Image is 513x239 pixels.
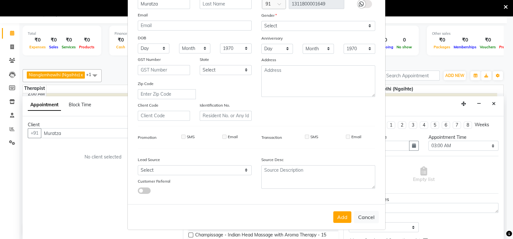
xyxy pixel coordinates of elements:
label: Zip Code [138,81,154,87]
label: Transaction [261,135,282,140]
button: Add [333,211,351,223]
label: Gender [261,13,277,18]
input: Resident No. or Any Id [200,111,252,121]
label: DOB [138,35,146,41]
button: Cancel [354,211,379,223]
label: Source Desc [261,157,284,163]
label: Promotion [138,135,156,140]
input: Enter Zip Code [138,89,196,99]
input: GST Number [138,65,190,75]
label: Anniversary [261,35,283,41]
input: Email [138,21,252,31]
label: SMS [187,134,195,140]
label: Address [261,57,276,63]
label: Email [351,134,361,140]
label: Email [228,134,238,140]
label: SMS [310,134,318,140]
label: Client Code [138,102,158,108]
label: Identification No. [200,102,230,108]
label: State [200,57,209,62]
label: Email [138,12,148,18]
label: Lead Source [138,157,160,163]
input: Client Code [138,111,190,121]
label: Customer Referral [138,178,170,184]
label: GST Number [138,57,161,62]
